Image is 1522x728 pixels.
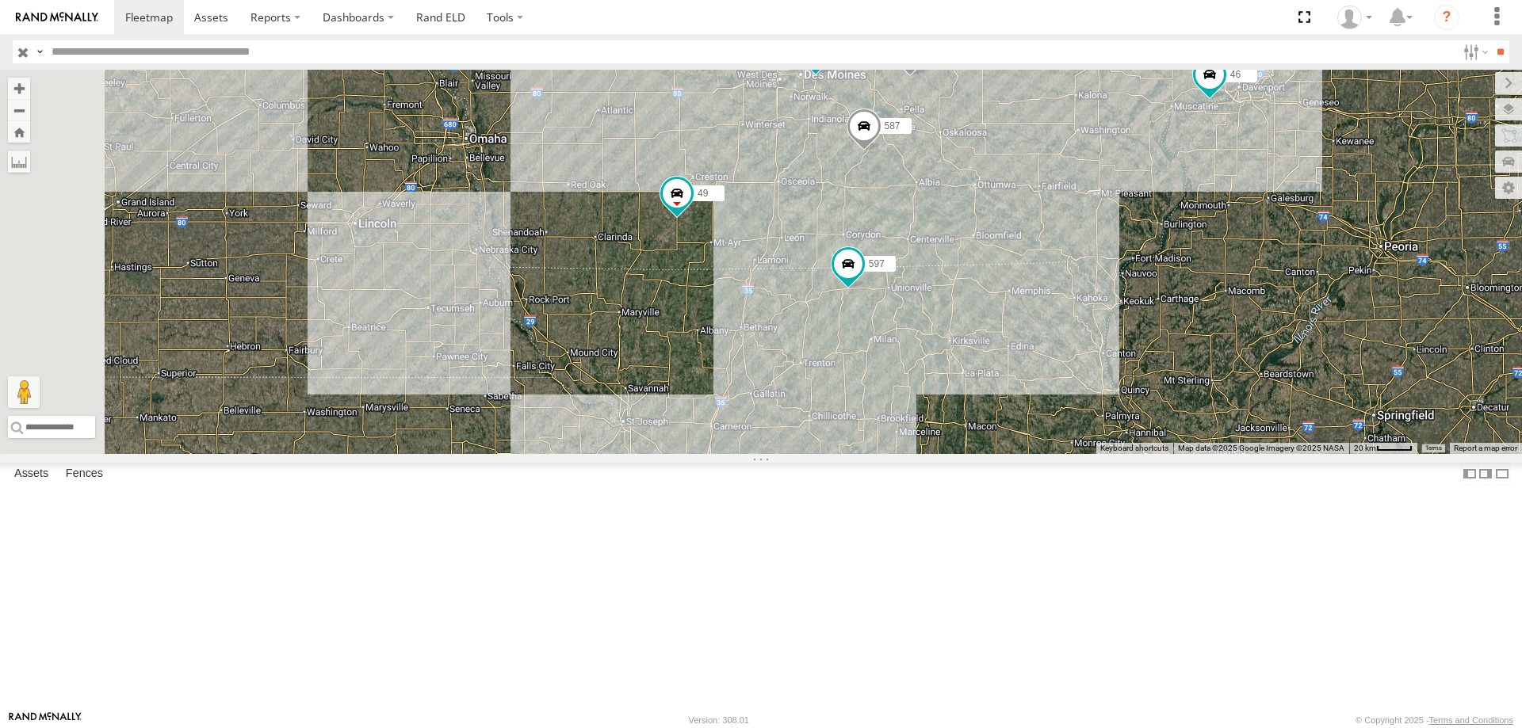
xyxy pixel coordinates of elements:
span: 46 [1230,69,1241,80]
i: ? [1434,5,1459,30]
img: rand-logo.svg [16,12,98,23]
span: 597 [869,258,885,269]
label: Search Filter Options [1457,40,1491,63]
button: Map Scale: 20 km per 42 pixels [1349,443,1417,454]
a: Terms (opens in new tab) [1425,445,1442,452]
a: Visit our Website [9,712,82,728]
button: Zoom Home [8,121,30,143]
div: Version: 308.01 [689,715,749,725]
button: Keyboard shortcuts [1100,443,1168,454]
a: Terms and Conditions [1429,715,1513,725]
label: Search Query [33,40,46,63]
label: Hide Summary Table [1494,463,1510,486]
span: Map data ©2025 Google Imagery ©2025 NASA [1178,444,1344,452]
label: Fences [58,463,111,485]
label: Measure [8,151,30,173]
label: Map Settings [1495,177,1522,199]
button: Drag Pegman onto the map to open Street View [8,376,40,408]
div: © Copyright 2025 - [1356,715,1513,725]
button: Zoom out [8,99,30,121]
div: Chase Tanke [1332,6,1378,29]
button: Zoom in [8,78,30,99]
span: 20 km [1354,444,1376,452]
label: Dock Summary Table to the Right [1478,463,1493,486]
label: Assets [6,463,56,485]
span: 587 [885,120,901,131]
a: Report a map error [1454,444,1517,452]
span: 49 [698,188,708,199]
label: Dock Summary Table to the Left [1462,463,1478,486]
